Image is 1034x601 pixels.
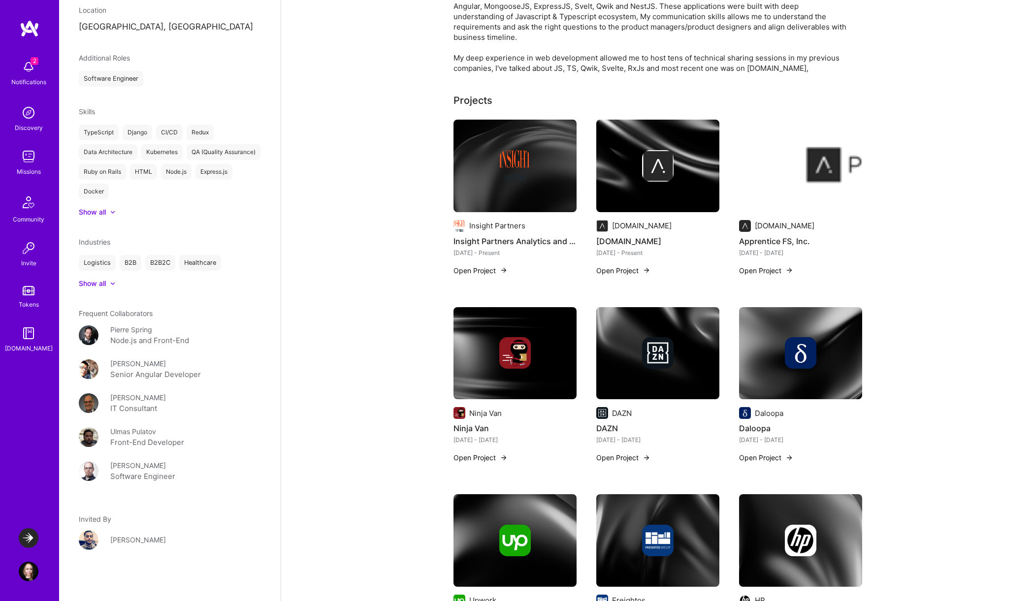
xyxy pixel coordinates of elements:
img: Community [17,190,40,214]
img: Company logo [499,150,531,182]
div: Discovery [15,123,43,133]
img: Company logo [499,337,531,369]
div: [DATE] - [DATE] [739,435,862,445]
div: Ruby on Rails [79,164,126,180]
img: User Avatar [79,530,98,550]
img: User Avatar [79,325,98,345]
div: Ninja Van [469,408,502,418]
div: Software Engineer [110,471,175,482]
div: DAZN [612,408,632,418]
button: Open Project [739,265,793,276]
div: [DOMAIN_NAME] [612,221,672,231]
a: User Avatar[PERSON_NAME]Senior Angular Developer [79,358,261,380]
img: Apprentice FS, Inc. [739,120,862,212]
button: Open Project [596,452,650,463]
img: arrow-right [643,454,650,462]
span: Invited By [79,515,111,523]
span: Industries [79,238,110,246]
div: [PERSON_NAME] [110,392,166,403]
div: CI/CD [156,125,183,140]
img: Company logo [785,337,816,369]
h4: Ninja Van [453,422,577,435]
div: Community [13,214,44,224]
img: Company logo [739,220,751,232]
div: Show all [79,279,106,288]
img: guide book [19,323,38,343]
img: Company logo [596,220,608,232]
div: Node.js [161,164,192,180]
img: User Avatar [79,359,98,379]
div: B2B [120,255,141,271]
button: Open Project [453,452,508,463]
img: User Avatar [19,562,38,581]
div: Ulmas Pulatov [110,426,156,437]
div: HTML [130,164,157,180]
img: cover [739,307,862,400]
div: Logistics [79,255,116,271]
button: Open Project [453,265,508,276]
div: Tokens [19,299,39,310]
div: [DOMAIN_NAME] [755,221,814,231]
div: Missions [17,166,41,177]
img: cover [453,307,577,400]
img: LaunchDarkly: Experimentation Delivery Team [19,528,38,548]
img: arrow-right [785,454,793,462]
img: arrow-right [500,266,508,274]
div: [DOMAIN_NAME] [5,343,53,353]
h4: Apprentice FS, Inc. [739,235,862,248]
img: Company logo [499,525,531,556]
img: Company logo [453,407,465,419]
img: Company logo [642,337,674,369]
div: Express.js [195,164,232,180]
div: [DATE] - Present [596,248,719,258]
div: Invite [21,258,36,268]
div: TypeScript [79,125,119,140]
div: Show all [79,207,106,217]
h4: DAZN [596,422,719,435]
a: User Avatar[PERSON_NAME]IT Consultant [79,392,261,414]
div: Redux [187,125,214,140]
a: User AvatarUlmas PulatovFront-End Developer [79,426,261,448]
img: Company logo [596,407,608,419]
img: discovery [19,103,38,123]
a: User Avatar[PERSON_NAME]Software Engineer [79,460,261,482]
div: Software Engineer [79,71,143,87]
div: QA (Quality Assurance) [187,144,260,160]
div: Daloopa [755,408,783,418]
div: Location [79,5,261,15]
img: User Avatar [79,393,98,413]
img: Company logo [642,150,674,182]
div: [DATE] - [DATE] [453,435,577,445]
img: arrow-right [500,454,508,462]
img: cover [739,494,862,587]
img: User Avatar [79,427,98,447]
span: Skills [79,107,95,116]
div: Insight Partners [469,221,525,231]
div: Docker [79,184,109,199]
img: cover [453,494,577,587]
div: Healthcare [179,255,221,271]
img: Company logo [642,525,674,556]
img: Company logo [785,525,816,556]
div: Front-End Developer [110,437,184,448]
p: [GEOGRAPHIC_DATA], [GEOGRAPHIC_DATA] [79,21,261,33]
span: 2 [31,57,38,65]
div: Data Architecture [79,144,137,160]
div: B2B2C [145,255,175,271]
img: Invite [19,238,38,258]
div: [DATE] - Present [453,248,577,258]
a: User AvatarPierre SpringNode.js and Front-End [79,324,261,347]
div: Django [123,125,152,140]
img: cover [596,494,719,587]
img: Company logo [453,220,465,232]
div: Kubernetes [141,144,183,160]
div: [PERSON_NAME] [110,460,166,471]
div: [DATE] - [DATE] [596,435,719,445]
button: Open Project [596,265,650,276]
div: Notifications [11,77,46,87]
h4: Insight Partners Analytics and Data Visualizations [453,235,577,248]
img: logo [20,20,39,37]
img: User Avatar [79,461,98,481]
div: Node.js and Front-End [110,335,189,347]
h4: [DOMAIN_NAME] [596,235,719,248]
